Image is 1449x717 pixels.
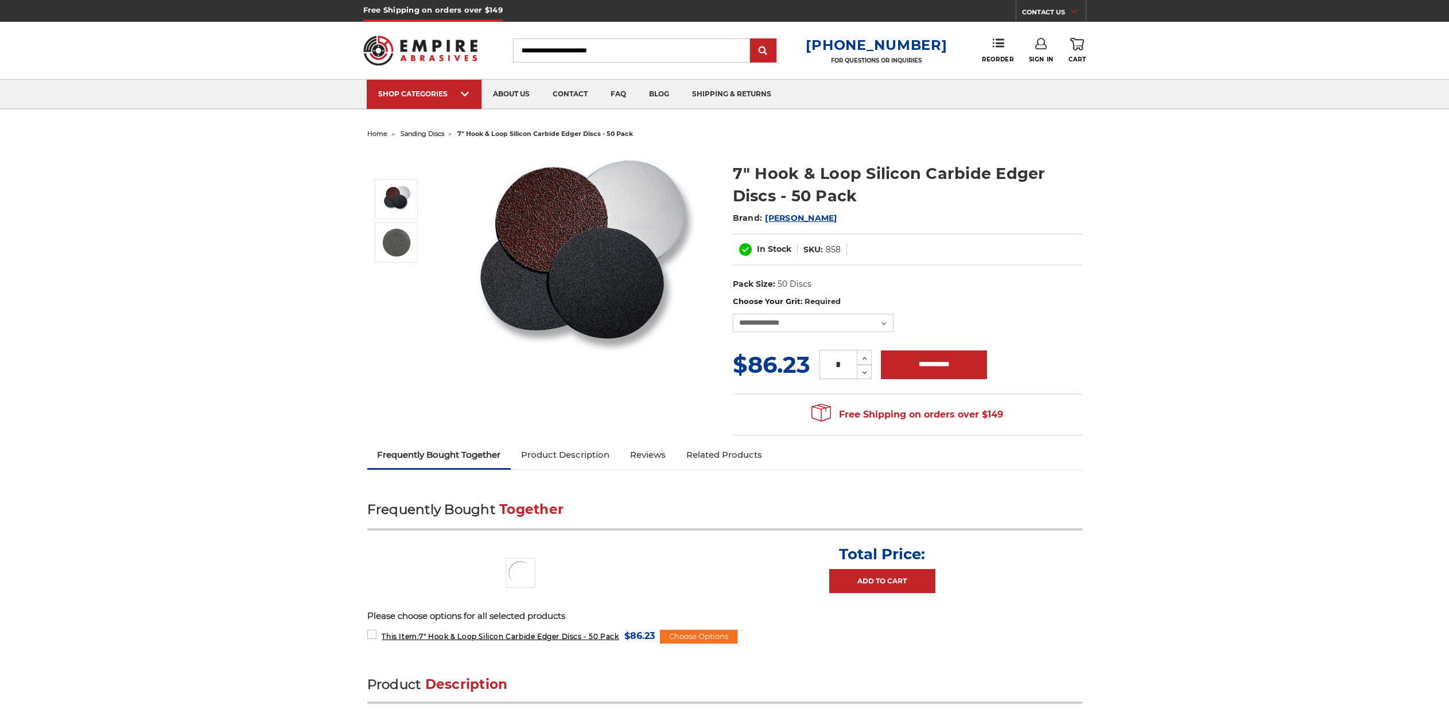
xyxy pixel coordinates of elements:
[511,442,620,467] a: Product Description
[805,297,841,306] small: Required
[425,676,508,692] span: Description
[829,569,935,593] a: Add to Cart
[660,630,737,644] div: Choose Options
[499,501,564,517] span: Together
[982,56,1013,63] span: Reorder
[382,632,619,641] span: 7" Hook & Loop Silicon Carbide Edger Discs - 50 Pack
[465,150,695,377] img: Silicon Carbide 7" Hook & Loop Edger Discs
[382,632,419,641] strong: This Item:
[367,676,421,692] span: Product
[733,213,763,223] span: Brand:
[757,244,791,254] span: In Stock
[363,28,478,73] img: Empire Abrasives
[599,80,638,109] a: faq
[624,628,655,644] span: $86.23
[826,244,841,256] dd: 858
[1069,56,1086,63] span: Cart
[1022,6,1086,22] a: CONTACT US
[506,558,535,588] img: Silicon Carbide 7" Hook & Loop Edger Discs
[367,442,511,467] a: Frequently Bought Together
[1029,56,1054,63] span: Sign In
[733,350,810,379] span: $86.23
[541,80,599,109] a: contact
[367,610,1082,623] p: Please choose options for all selected products
[401,130,444,138] a: sanding discs
[982,38,1013,63] a: Reorder
[752,40,775,63] input: Submit
[457,130,633,138] span: 7" hook & loop silicon carbide edger discs - 50 pack
[1069,38,1086,63] a: Cart
[765,213,837,223] a: [PERSON_NAME]
[638,80,681,109] a: blog
[733,278,775,290] dt: Pack Size:
[620,442,676,467] a: Reviews
[811,403,1003,426] span: Free Shipping on orders over $149
[367,130,387,138] a: home
[378,89,470,98] div: SHOP CATEGORIES
[733,162,1082,207] h1: 7" Hook & Loop Silicon Carbide Edger Discs - 50 Pack
[481,80,541,109] a: about us
[382,228,411,257] img: 7" Hook & Loop Silicon Carbide Edger Discs
[676,442,772,467] a: Related Products
[681,80,783,109] a: shipping & returns
[803,244,823,256] dt: SKU:
[367,501,495,517] span: Frequently Bought
[733,296,1082,307] label: Choose Your Grit:
[382,185,411,213] img: Silicon Carbide 7" Hook & Loop Edger Discs
[806,37,947,53] a: [PHONE_NUMBER]
[778,278,811,290] dd: 50 Discs
[839,545,925,563] p: Total Price:
[806,57,947,64] p: FOR QUESTIONS OR INQUIRIES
